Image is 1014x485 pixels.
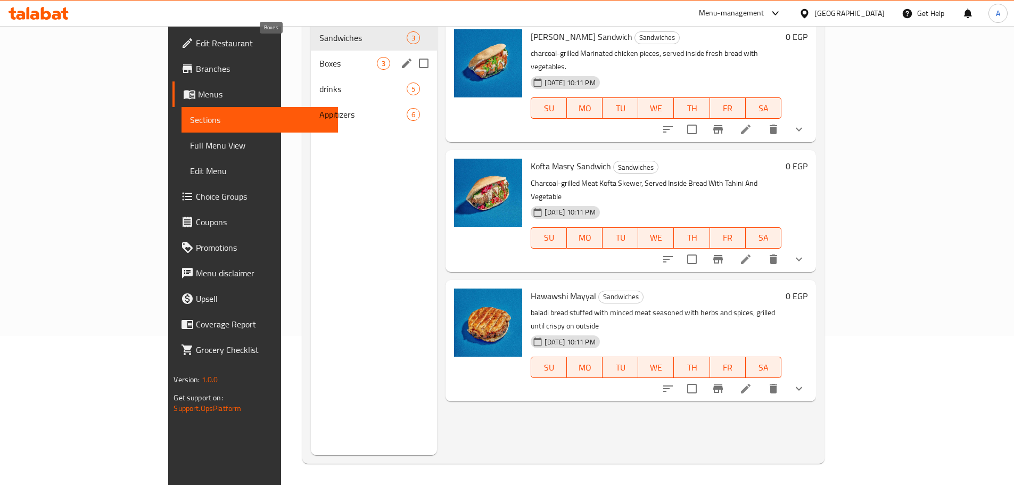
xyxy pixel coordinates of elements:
span: FR [714,360,741,375]
span: Branches [196,62,329,75]
button: Branch-specific-item [705,117,731,142]
span: Promotions [196,241,329,254]
a: Promotions [172,235,337,260]
button: TU [603,97,638,119]
span: Get support on: [174,391,222,405]
span: 5 [407,84,419,94]
span: Sections [190,113,329,126]
span: WE [642,101,670,116]
a: Upsell [172,286,337,311]
div: drinks5 [311,76,437,102]
span: Hawawshi Mayyal [531,288,596,304]
span: [DATE] 10:11 PM [540,78,599,88]
button: sort-choices [655,246,681,272]
button: MO [567,357,603,378]
span: TU [607,101,634,116]
button: delete [761,246,786,272]
span: 3 [377,59,390,69]
div: Appitizers6 [311,102,437,127]
span: SA [750,230,777,245]
button: SU [531,97,567,119]
button: TU [603,227,638,249]
button: SU [531,357,567,378]
span: Appitizers [319,108,407,121]
span: MO [571,230,598,245]
a: Coupons [172,209,337,235]
a: Edit Restaurant [172,30,337,56]
svg: Show Choices [793,253,805,266]
span: Boxes [319,57,377,70]
button: sort-choices [655,376,681,401]
button: delete [761,117,786,142]
a: Edit menu item [739,382,752,395]
div: Sandwiches [598,291,644,303]
a: Choice Groups [172,184,337,209]
span: Edit Menu [190,165,329,177]
button: edit [399,55,415,71]
button: delete [761,376,786,401]
svg: Show Choices [793,382,805,395]
a: Sections [182,107,337,133]
a: Coverage Report [172,311,337,337]
p: charcoal-grilled Marinated chicken pieces, served inside fresh bread with vegetables. [531,47,781,73]
span: [DATE] 10:11 PM [540,337,599,347]
span: Select to update [681,377,703,400]
button: SA [746,357,781,378]
span: WE [642,230,670,245]
span: MO [571,101,598,116]
img: Hawawshi Mayyal [454,289,522,357]
span: Sandwiches [319,31,407,44]
span: 6 [407,110,419,120]
button: Branch-specific-item [705,376,731,401]
div: Menu-management [699,7,764,20]
span: drinks [319,83,407,95]
span: Full Menu View [190,139,329,152]
span: Select to update [681,248,703,270]
button: TU [603,357,638,378]
span: Coverage Report [196,318,329,331]
button: FR [710,227,746,249]
span: FR [714,101,741,116]
div: items [407,108,420,121]
button: Branch-specific-item [705,246,731,272]
button: MO [567,97,603,119]
a: Full Menu View [182,133,337,158]
h6: 0 EGP [786,29,807,44]
span: [DATE] 10:11 PM [540,207,599,217]
span: SU [535,101,563,116]
div: items [407,31,420,44]
div: [GEOGRAPHIC_DATA] [814,7,885,19]
span: TH [678,360,705,375]
button: FR [710,97,746,119]
button: TH [674,97,710,119]
div: Boxes3edit [311,51,437,76]
span: Kofta Masry Sandwich [531,158,611,174]
button: SU [531,227,567,249]
span: SU [535,230,563,245]
a: Grocery Checklist [172,337,337,363]
div: Sandwiches3 [311,25,437,51]
button: SA [746,227,781,249]
span: Choice Groups [196,190,329,203]
a: Menu disclaimer [172,260,337,286]
span: SA [750,360,777,375]
span: Upsell [196,292,329,305]
h6: 0 EGP [786,289,807,303]
span: Grocery Checklist [196,343,329,356]
img: Sheesh Tawook Sandwich [454,29,522,97]
a: Branches [172,56,337,81]
a: Edit menu item [739,253,752,266]
a: Menus [172,81,337,107]
p: baladi bread stuffed with minced meat seasoned with herbs and spices, grilled until crispy on out... [531,306,781,333]
h6: 0 EGP [786,159,807,174]
span: TU [607,230,634,245]
span: TH [678,230,705,245]
span: Sandwiches [614,161,658,174]
button: WE [638,97,674,119]
span: Sandwiches [635,31,679,44]
span: Select to update [681,118,703,141]
a: Edit Menu [182,158,337,184]
span: A [996,7,1000,19]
